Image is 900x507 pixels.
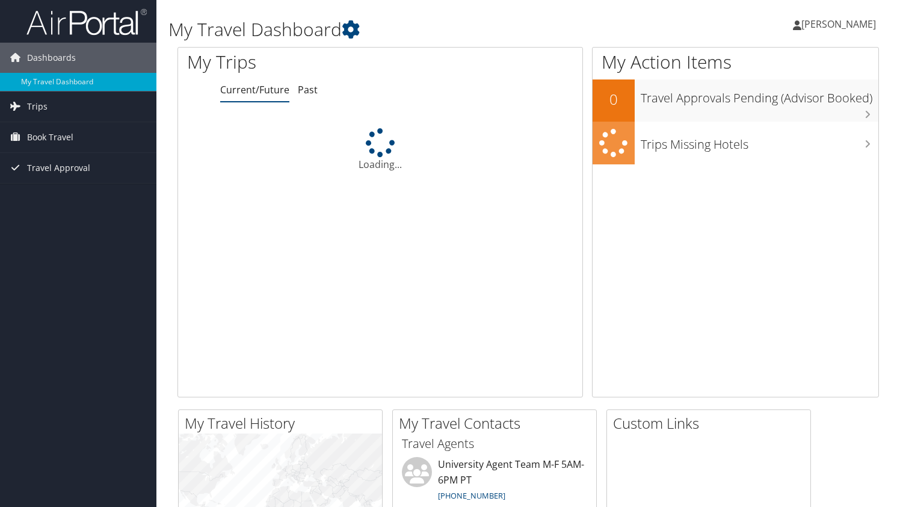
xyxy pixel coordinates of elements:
h3: Travel Approvals Pending (Advisor Booked) [641,84,878,107]
a: Trips Missing Hotels [593,122,878,164]
h1: My Trips [187,49,405,75]
h2: Custom Links [613,413,810,434]
a: 0Travel Approvals Pending (Advisor Booked) [593,79,878,122]
span: [PERSON_NAME] [801,17,876,31]
a: [PERSON_NAME] [793,6,888,42]
h1: My Travel Dashboard [168,17,648,42]
h2: My Travel History [185,413,382,434]
img: airportal-logo.png [26,8,147,36]
h2: 0 [593,89,635,110]
span: Travel Approval [27,153,90,183]
span: Trips [27,92,48,122]
span: Book Travel [27,122,73,152]
a: Past [298,83,318,96]
h2: My Travel Contacts [399,413,596,434]
h3: Travel Agents [402,435,587,452]
h1: My Action Items [593,49,878,75]
span: Dashboards [27,43,76,73]
h3: Trips Missing Hotels [641,130,878,153]
a: [PHONE_NUMBER] [438,490,505,501]
div: Loading... [178,128,582,172]
a: Current/Future [220,83,289,96]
